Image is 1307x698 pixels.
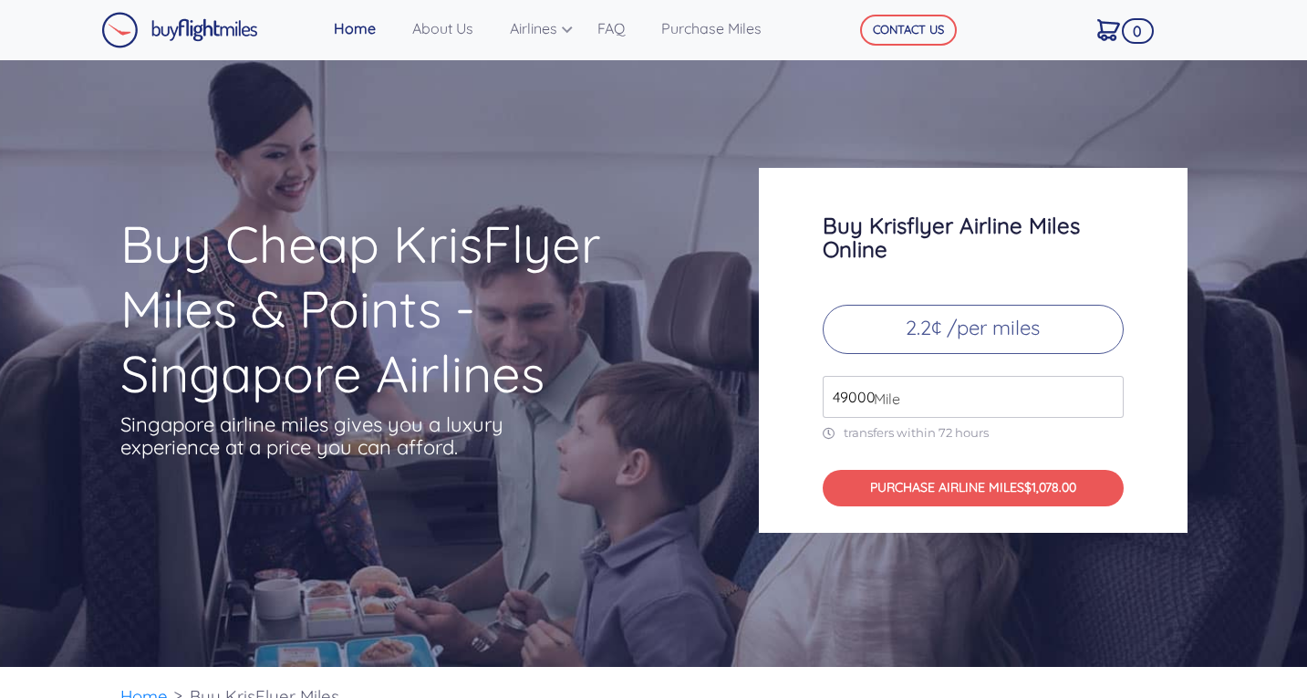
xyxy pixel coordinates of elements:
h1: Buy Cheap KrisFlyer Miles & Points - Singapore Airlines [120,212,688,406]
button: CONTACT US [860,15,957,46]
a: Buy Flight Miles Logo [101,7,258,53]
img: Buy Flight Miles Logo [101,12,258,48]
a: Purchase Miles [654,10,791,47]
a: 0 [1090,10,1146,48]
p: 2.2¢ /per miles [823,305,1124,354]
span: 0 [1122,18,1155,44]
a: Home [327,10,405,47]
span: $1,078.00 [1024,479,1076,495]
p: transfers within 72 hours [823,425,1124,441]
p: Singapore airline miles gives you a luxury experience at a price you can afford. [120,413,531,459]
img: Cart [1097,19,1120,41]
a: FAQ [590,10,654,47]
a: About Us [405,10,503,47]
a: Airlines [503,10,590,47]
button: PURCHASE AIRLINE MILES$1,078.00 [823,470,1124,507]
span: Mile [865,388,900,410]
h3: Buy Krisflyer Airline Miles Online [823,214,1124,261]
